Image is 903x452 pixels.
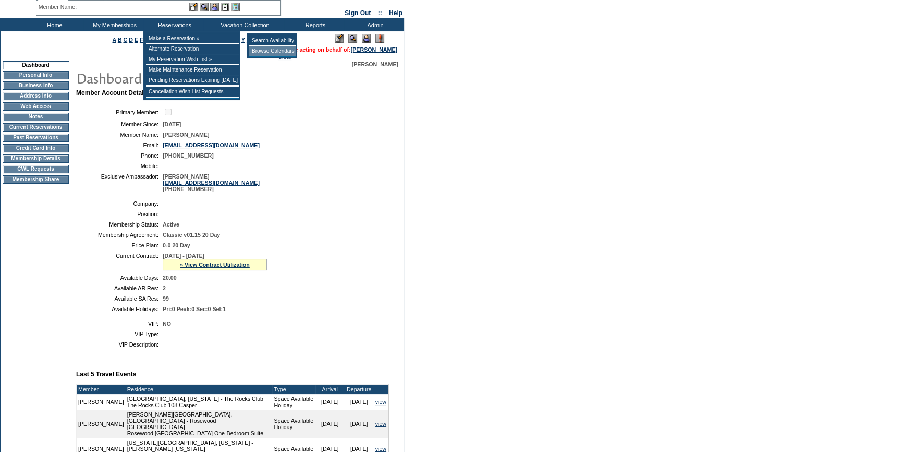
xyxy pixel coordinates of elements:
td: Member [77,385,126,394]
td: Search Availability [249,35,296,46]
span: [DATE] [163,121,181,127]
img: b_edit.gif [189,3,198,11]
td: My Memberships [83,18,143,31]
span: [PERSON_NAME] [352,61,398,67]
span: 99 [163,295,169,302]
a: [PERSON_NAME] [351,46,397,53]
td: [DATE] [345,394,374,410]
td: Company: [80,200,158,207]
td: [PERSON_NAME][GEOGRAPHIC_DATA], [GEOGRAPHIC_DATA] - Rosewood [GEOGRAPHIC_DATA] Rosewood [GEOGRAPH... [126,410,273,438]
td: Browse Calendars [249,46,296,56]
td: Membership Agreement: [80,232,158,238]
a: Sign Out [345,9,371,17]
td: [DATE] [345,410,374,438]
td: Member Name: [80,132,158,138]
td: Available Holidays: [80,306,158,312]
td: Mobile: [80,163,158,169]
td: Email: [80,142,158,148]
td: Current Reservations [3,123,69,132]
td: Make a Reservation » [146,33,239,44]
td: Cancellation Wish List Requests [146,87,239,97]
td: Notes [3,113,69,121]
span: [PHONE_NUMBER] [163,152,214,159]
a: view [375,399,386,405]
span: :: [378,9,382,17]
td: [PERSON_NAME] [77,410,126,438]
span: NO [163,320,171,327]
td: Past Reservations [3,134,69,142]
a: E [135,37,138,43]
td: [DATE] [315,410,345,438]
span: Active [163,221,179,228]
td: Membership Status: [80,221,158,228]
td: Primary Member: [80,107,158,117]
img: View Mode [348,34,357,43]
img: b_calculator.gif [231,3,240,11]
span: 2 [163,285,166,291]
a: A [113,37,116,43]
a: [EMAIL_ADDRESS][DOMAIN_NAME] [163,180,260,186]
img: Log Concern/Member Elevation [375,34,384,43]
td: Credit Card Info [3,144,69,152]
b: Member Account Details [76,89,149,97]
td: Available Days: [80,275,158,281]
td: Price Plan: [80,242,158,248]
div: Member Name: [39,3,79,11]
td: Departure [345,385,374,394]
span: [PERSON_NAME] [163,132,209,138]
td: [DATE] [315,394,345,410]
td: Make Maintenance Reservation [146,65,239,75]
a: » View Contract Utilization [180,261,250,268]
img: pgTtlDashboard.gif [76,67,284,88]
a: Y [241,37,245,43]
td: Space Available Holiday [272,394,315,410]
td: [PERSON_NAME] [77,394,126,410]
td: Vacation Collection [203,18,284,31]
a: Help [389,9,402,17]
td: Exclusive Ambassador: [80,173,158,192]
td: VIP Type: [80,331,158,337]
img: Impersonate [362,34,371,43]
a: F [140,37,143,43]
td: [GEOGRAPHIC_DATA], [US_STATE] - The Rocks Club The Rocks Club 108 Casper [126,394,273,410]
td: Web Access [3,102,69,111]
a: [EMAIL_ADDRESS][DOMAIN_NAME] [163,142,260,148]
td: Membership Details [3,154,69,163]
td: Membership Share [3,175,69,184]
a: C [123,37,127,43]
td: Business Info [3,81,69,90]
span: 0-0 20 Day [163,242,190,248]
td: VIP: [80,320,158,327]
td: Position: [80,211,158,217]
td: Type [272,385,315,394]
a: D [129,37,133,43]
td: Reservations [143,18,203,31]
td: Available AR Res: [80,285,158,291]
td: Dashboard [3,61,69,69]
td: Admin [344,18,404,31]
td: Residence [126,385,273,394]
td: Alternate Reservation [146,44,239,54]
span: [PERSON_NAME] [PHONE_NUMBER] [163,173,260,192]
td: Pending Reservations Expiring [DATE] [146,75,239,86]
td: Phone: [80,152,158,159]
b: Last 5 Travel Events [76,371,136,378]
td: Address Info [3,92,69,100]
span: [DATE] - [DATE] [163,253,204,259]
td: Member Since: [80,121,158,127]
a: B [118,37,122,43]
img: Edit Mode [335,34,344,43]
a: view [375,446,386,452]
span: Classic v01.15 20 Day [163,232,220,238]
td: VIP Description: [80,341,158,348]
span: You are acting on behalf of: [278,46,397,53]
span: 20.00 [163,275,177,281]
td: Arrival [315,385,345,394]
td: Reports [284,18,344,31]
a: view [375,421,386,427]
td: CWL Requests [3,165,69,173]
td: My Reservation Wish List » [146,54,239,65]
td: Current Contract: [80,253,158,270]
td: Available SA Res: [80,295,158,302]
td: Space Available Holiday [272,410,315,438]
